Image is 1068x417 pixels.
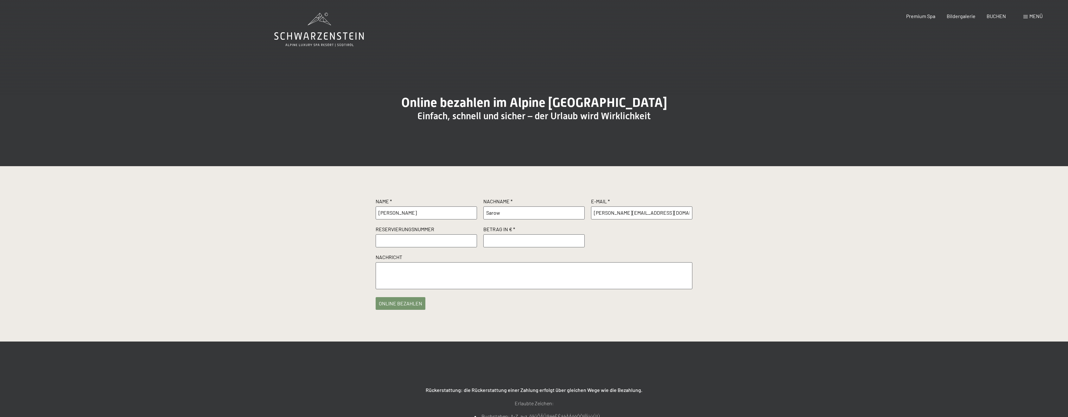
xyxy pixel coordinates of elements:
label: Name * [376,198,477,206]
label: Nachricht [376,254,692,262]
p: Erlaubte Zeichen: [376,399,692,407]
label: E-Mail * [591,198,692,206]
a: BUCHEN [987,13,1006,19]
button: online bezahlen [376,297,425,310]
strong: Rückerstattung: die Rückerstattung einer Zahlung erfolgt über gleichen Wege wie die Bezahlung. [426,387,642,393]
span: Einfach, schnell und sicher – der Urlaub wird Wirklichkeit [417,110,651,121]
label: Nachname * [483,198,585,206]
span: Online bezahlen im Alpine [GEOGRAPHIC_DATA] [401,95,667,110]
label: Reservierungsnummer [376,226,477,234]
a: Premium Spa [906,13,935,19]
span: Menü [1029,13,1043,19]
label: Betrag in € * [483,226,585,234]
a: Bildergalerie [947,13,976,19]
